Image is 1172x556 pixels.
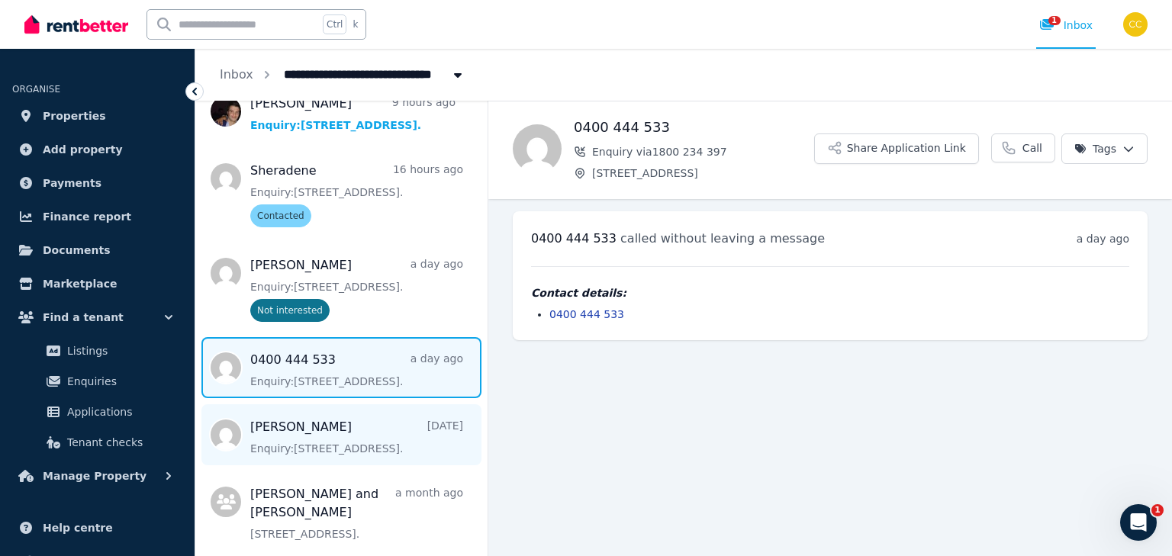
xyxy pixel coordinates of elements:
[43,308,124,326] span: Find a tenant
[12,201,182,232] a: Finance report
[1123,12,1148,37] img: Charles Chaaya
[43,275,117,293] span: Marketplace
[67,342,170,360] span: Listings
[250,162,463,227] a: Sheradene16 hours agoEnquiry:[STREET_ADDRESS].Contacted
[531,231,617,246] span: 0400 444 533
[250,351,463,389] a: 0400 444 533a day agoEnquiry:[STREET_ADDRESS].
[513,124,562,173] img: 0400 444 533
[12,84,60,95] span: ORGANISE
[592,144,814,159] span: Enquiry via 1800 234 397
[250,95,456,133] a: [PERSON_NAME]9 hours agoEnquiry:[STREET_ADDRESS].
[250,485,463,542] a: [PERSON_NAME] and [PERSON_NAME]a month ago[STREET_ADDRESS].
[1151,504,1164,516] span: 1
[1120,504,1157,541] iframe: Intercom live chat
[12,513,182,543] a: Help centre
[43,174,101,192] span: Payments
[991,133,1055,162] a: Call
[18,427,176,458] a: Tenant checks
[12,268,182,299] a: Marketplace
[43,140,123,159] span: Add property
[12,302,182,333] button: Find a tenant
[12,134,182,165] a: Add property
[1061,133,1148,164] button: Tags
[12,101,182,131] a: Properties
[24,13,128,36] img: RentBetter
[814,133,979,164] button: Share Application Link
[43,207,131,226] span: Finance report
[620,231,825,246] span: called without leaving a message
[12,168,182,198] a: Payments
[67,403,170,421] span: Applications
[574,117,814,138] h1: 0400 444 533
[353,18,358,31] span: k
[43,107,106,125] span: Properties
[43,519,113,537] span: Help centre
[250,418,463,456] a: [PERSON_NAME][DATE]Enquiry:[STREET_ADDRESS].
[67,433,170,452] span: Tenant checks
[250,256,463,322] a: [PERSON_NAME]a day agoEnquiry:[STREET_ADDRESS].Not interested
[1039,18,1093,33] div: Inbox
[1077,233,1129,245] time: a day ago
[220,67,253,82] a: Inbox
[18,366,176,397] a: Enquiries
[323,14,346,34] span: Ctrl
[592,166,814,181] span: [STREET_ADDRESS]
[43,467,146,485] span: Manage Property
[1048,16,1061,25] span: 1
[67,372,170,390] span: Enquiries
[1022,140,1042,156] span: Call
[12,461,182,491] button: Manage Property
[43,241,111,259] span: Documents
[18,397,176,427] a: Applications
[18,336,176,366] a: Listings
[549,308,624,320] a: 0400 444 533
[12,235,182,265] a: Documents
[1074,141,1116,156] span: Tags
[195,49,490,101] nav: Breadcrumb
[531,285,1129,300] h4: Contact details:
